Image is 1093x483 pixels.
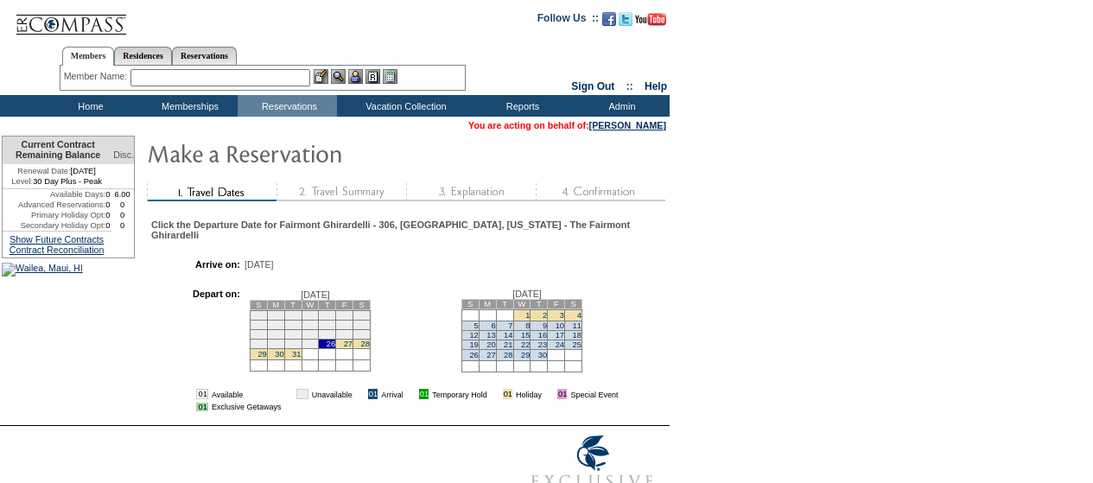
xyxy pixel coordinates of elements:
td: 01 [196,403,207,411]
td: 6.00 [111,189,134,200]
td: S [353,300,371,309]
a: 17 [556,331,564,340]
a: 30 [275,350,283,359]
a: 31 [292,350,301,359]
a: Members [62,47,115,66]
td: Unavailable [312,389,353,399]
img: i.gif [284,390,293,398]
img: step2_state1.gif [276,183,406,201]
a: [PERSON_NAME] [589,120,666,130]
a: 12 [469,331,478,340]
td: T [531,299,548,308]
td: M [267,300,284,309]
a: 29 [257,350,266,359]
td: Secondary Holiday Opt: [3,220,105,231]
td: S [565,299,582,308]
td: Advanced Reservations: [3,200,105,210]
td: 20 [336,329,353,339]
td: 19 [319,329,336,339]
a: 27 [486,351,495,359]
img: Wailea, Maui, HI [2,263,83,276]
td: Admin [570,95,670,117]
td: 0 [105,200,111,210]
a: 10 [556,321,564,330]
td: Arrival [381,389,404,399]
td: 14 [353,320,371,329]
a: 29 [521,351,530,359]
a: 13 [486,331,495,340]
td: 17 [284,329,302,339]
a: 24 [556,340,564,349]
div: Member Name: [64,69,130,84]
td: 0 [105,189,111,200]
td: 5 [319,310,336,320]
img: b_edit.gif [314,69,328,84]
span: [DATE] [245,259,274,270]
a: 3 [560,311,564,320]
td: 01 [557,389,567,399]
img: i.gif [356,390,365,398]
img: View [331,69,346,84]
td: 18 [302,329,319,339]
td: 30 Day Plus - Peak [3,176,111,189]
td: S [461,299,479,308]
a: 9 [543,321,547,330]
td: 1 [250,310,267,320]
td: 23 [267,339,284,348]
td: Follow Us :: [537,10,599,31]
td: T [496,299,513,308]
td: 2 [267,310,284,320]
a: 6 [491,321,495,330]
td: Current Contract Remaining Balance [3,137,111,164]
td: F [336,300,353,309]
a: 14 [504,331,512,340]
a: 26 [469,351,478,359]
a: 20 [486,340,495,349]
td: 0 [105,210,111,220]
img: Impersonate [348,69,363,84]
td: 26 [319,339,336,348]
a: 4 [577,311,581,320]
a: Show Future Contracts [10,234,104,245]
td: 7 [353,310,371,320]
a: 18 [573,331,581,340]
a: Contract Reconciliation [10,245,105,255]
td: Reports [471,95,570,117]
a: Become our fan on Facebook [602,17,616,28]
td: S [250,300,267,309]
a: Subscribe to our YouTube Channel [635,17,666,28]
a: 28 [504,351,512,359]
a: 23 [538,340,547,349]
td: 4 [302,310,319,320]
td: W [302,300,319,309]
img: step4_state1.gif [536,183,665,201]
img: i.gif [545,390,554,398]
td: Memberships [138,95,238,117]
span: Disc. [113,149,134,160]
div: Click the Departure Date for Fairmont Ghirardelli - 306, [GEOGRAPHIC_DATA], [US_STATE] - The Fair... [151,219,664,240]
td: M [479,299,496,308]
span: Level: [11,176,33,187]
a: 1 [525,311,530,320]
td: 10 [284,320,302,329]
td: 22 [250,339,267,348]
td: Exclusive Getaways [212,403,282,411]
img: b_calculator.gif [383,69,397,84]
td: Available [212,389,282,399]
td: W [513,299,531,308]
td: 01 [296,389,308,399]
span: [DATE] [301,289,330,300]
td: 24 [284,339,302,348]
td: 0 [111,210,134,220]
a: 7 [508,321,512,330]
a: 28 [361,340,370,348]
a: 21 [504,340,512,349]
td: T [319,300,336,309]
img: Make Reservation [147,136,492,170]
td: 11 [302,320,319,329]
td: 0 [111,200,134,210]
a: 22 [521,340,530,349]
a: 16 [538,331,547,340]
a: 11 [573,321,581,330]
td: 21 [353,329,371,339]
